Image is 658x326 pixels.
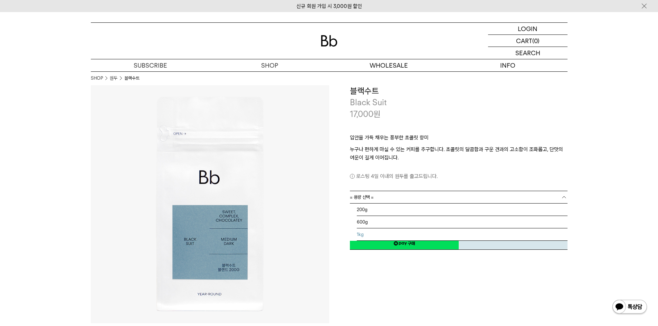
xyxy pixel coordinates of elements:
p: (0) [532,35,540,47]
a: SHOP [91,75,103,82]
li: 600g [357,216,568,228]
p: Black Suit [350,97,568,108]
p: 17,000 [350,108,381,120]
li: 200g [357,204,568,216]
h3: 블랙수트 [350,85,568,97]
img: 블랙수트 [91,85,329,323]
a: 새창 [350,237,459,250]
a: 신규 회원 가입 시 3,000원 할인 [296,3,362,9]
a: 원두 [110,75,117,82]
li: 블랙수트 [124,75,140,82]
span: = 용량 선택 = [350,191,374,203]
a: CART (0) [488,35,568,47]
p: CART [516,35,532,47]
p: WHOLESALE [329,59,448,71]
p: INFO [448,59,568,71]
p: SEARCH [515,47,540,59]
img: 카카오톡 채널 1:1 채팅 버튼 [612,299,648,316]
a: LOGIN [488,23,568,35]
a: SHOP [210,59,329,71]
button: 구매하기 [459,226,568,250]
p: 로스팅 4일 이내의 원두를 출고드립니다. [350,172,568,180]
a: SUBSCRIBE [91,59,210,71]
span: 원 [373,109,381,119]
p: 누구나 편하게 마실 수 있는 커피를 추구합니다. 초콜릿의 달콤함과 구운 견과의 고소함이 조화롭고, 단맛의 여운이 길게 이어집니다. [350,145,568,162]
li: 1kg [357,228,568,241]
p: LOGIN [518,23,537,34]
img: 로고 [321,35,337,47]
p: 입안을 가득 채우는 풍부한 초콜릿 향미 [350,134,568,145]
